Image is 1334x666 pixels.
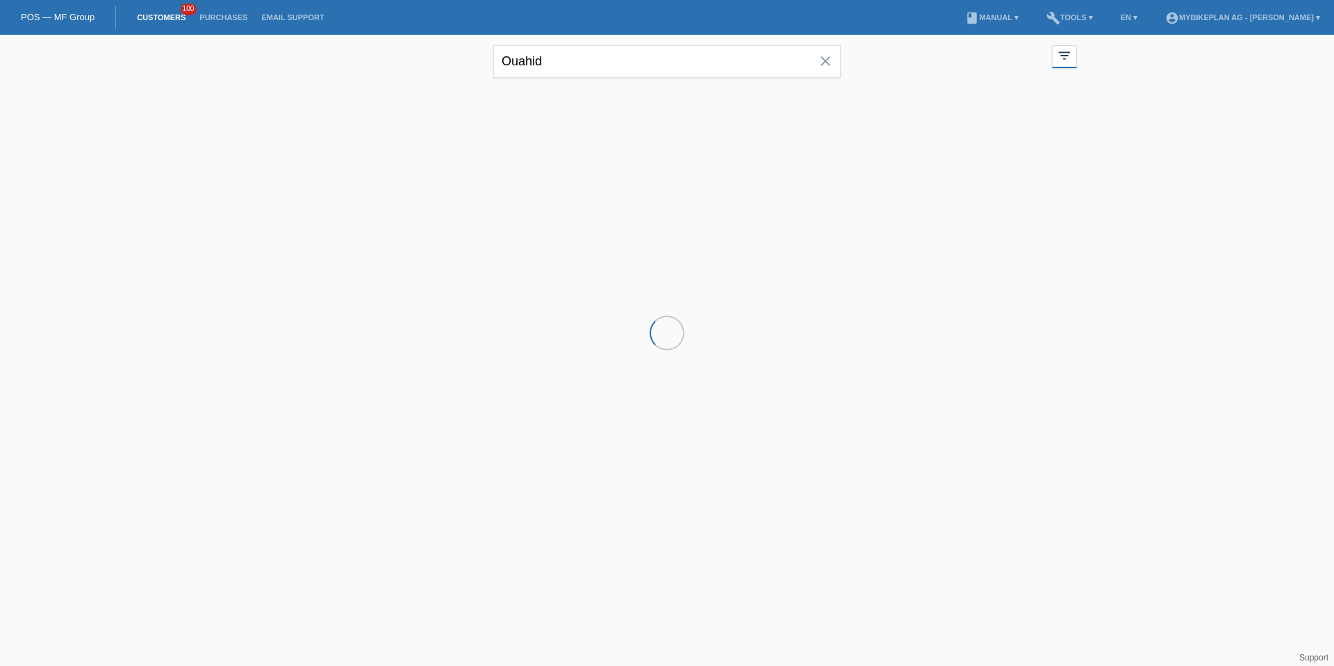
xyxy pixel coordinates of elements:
input: Search... [493,45,841,78]
i: build [1046,11,1060,25]
i: filter_list [1057,48,1072,63]
a: Purchases [192,13,254,22]
a: Email Support [254,13,331,22]
a: account_circleMybikeplan AG - [PERSON_NAME] ▾ [1158,13,1327,22]
i: book [965,11,979,25]
a: Customers [130,13,192,22]
a: bookManual ▾ [958,13,1026,22]
a: Support [1299,653,1328,663]
i: account_circle [1165,11,1179,25]
a: buildTools ▾ [1039,13,1100,22]
a: POS — MF Group [21,12,94,22]
i: close [817,53,834,70]
a: EN ▾ [1114,13,1144,22]
span: 100 [181,3,197,15]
